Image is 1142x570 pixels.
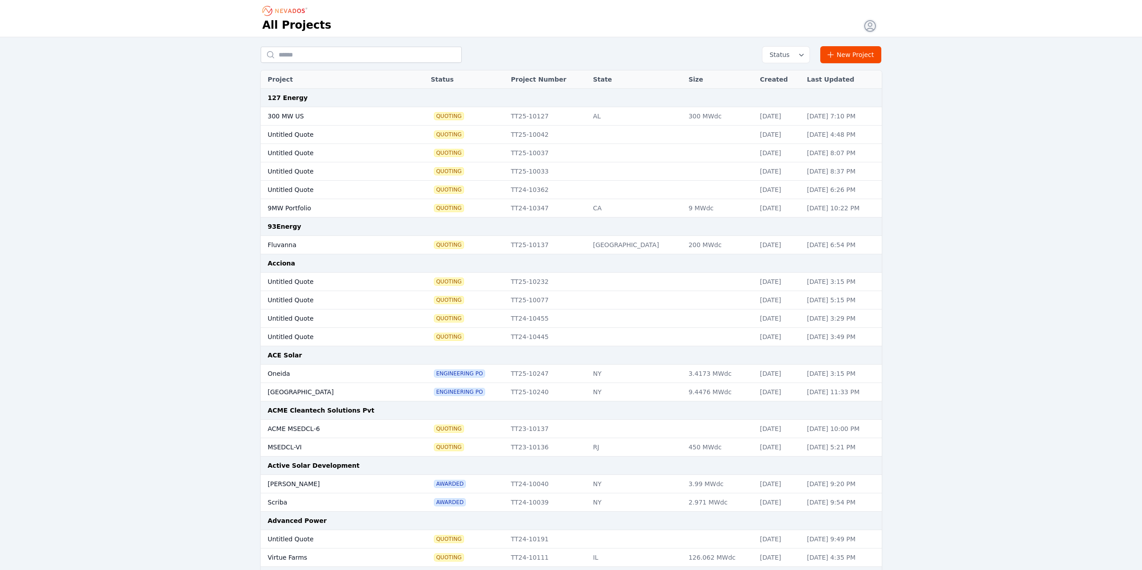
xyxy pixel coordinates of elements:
td: 450 MWdc [684,438,755,457]
td: Untitled Quote [261,162,403,181]
td: [DATE] 6:54 PM [802,236,881,254]
span: Quoting [434,554,464,561]
td: [DATE] 11:33 PM [802,383,881,401]
span: Quoting [434,425,464,432]
span: Quoting [434,296,464,304]
td: TT24-10040 [506,475,588,493]
td: [GEOGRAPHIC_DATA] [588,236,684,254]
td: TT24-10347 [506,199,588,218]
tr: [GEOGRAPHIC_DATA]Engineering POTT25-10240NY9.4476 MWdc[DATE][DATE] 11:33 PM [261,383,882,401]
td: Untitled Quote [261,273,403,291]
td: [DATE] 6:26 PM [802,181,881,199]
td: ACME Cleantech Solutions Pvt [261,401,882,420]
td: TT24-10191 [506,530,588,548]
td: NY [588,493,684,512]
th: Status [426,70,507,89]
td: [DATE] 8:37 PM [802,162,881,181]
td: [DATE] 8:07 PM [802,144,881,162]
tr: Untitled QuoteQuotingTT25-10077[DATE][DATE] 5:15 PM [261,291,882,309]
td: NY [588,475,684,493]
span: Quoting [434,241,464,248]
td: [DATE] [755,236,802,254]
tr: FluvannaQuotingTT25-10137[GEOGRAPHIC_DATA]200 MWdc[DATE][DATE] 6:54 PM [261,236,882,254]
tr: ACME MSEDCL-6QuotingTT23-10137[DATE][DATE] 10:00 PM [261,420,882,438]
tr: Untitled QuoteQuotingTT24-10445[DATE][DATE] 3:49 PM [261,328,882,346]
td: [DATE] [755,438,802,457]
td: [DATE] [755,530,802,548]
td: 127 Energy [261,89,882,107]
td: [DATE] 9:49 PM [802,530,881,548]
td: [DATE] 9:20 PM [802,475,881,493]
td: [DATE] 5:21 PM [802,438,881,457]
td: TT24-10111 [506,548,588,567]
td: IL [588,548,684,567]
th: Last Updated [802,70,881,89]
td: Untitled Quote [261,530,403,548]
td: Acciona [261,254,882,273]
td: [DATE] 3:49 PM [802,328,881,346]
td: [DATE] [755,493,802,512]
td: [DATE] [755,181,802,199]
td: [DATE] 7:10 PM [802,107,881,126]
td: TT25-10127 [506,107,588,126]
td: [DATE] [755,309,802,328]
span: Quoting [434,168,464,175]
td: 9.4476 MWdc [684,383,755,401]
tr: MSEDCL-VIQuotingTT23-10136RJ450 MWdc[DATE][DATE] 5:21 PM [261,438,882,457]
td: [DATE] 4:35 PM [802,548,881,567]
td: MSEDCL-VI [261,438,403,457]
td: 126.062 MWdc [684,548,755,567]
td: Scriba [261,493,403,512]
tr: Untitled QuoteQuotingTT25-10033[DATE][DATE] 8:37 PM [261,162,882,181]
td: Untitled Quote [261,309,403,328]
tr: Untitled QuoteQuotingTT25-10037[DATE][DATE] 8:07 PM [261,144,882,162]
td: TT24-10445 [506,328,588,346]
td: [DATE] 5:15 PM [802,291,881,309]
td: TT25-10033 [506,162,588,181]
tr: OneidaEngineering POTT25-10247NY3.4173 MWdc[DATE][DATE] 3:15 PM [261,365,882,383]
td: [DATE] [755,291,802,309]
td: [DATE] [755,548,802,567]
td: [DATE] 3:15 PM [802,365,881,383]
td: TT25-10247 [506,365,588,383]
td: NY [588,383,684,401]
td: Untitled Quote [261,144,403,162]
td: [GEOGRAPHIC_DATA] [261,383,403,401]
td: [DATE] 9:54 PM [802,493,881,512]
td: RJ [588,438,684,457]
span: Quoting [434,535,464,543]
td: [DATE] [755,420,802,438]
nav: Breadcrumb [263,4,310,18]
td: [DATE] [755,199,802,218]
span: Awarded [434,499,465,506]
td: [DATE] [755,475,802,493]
td: TT24-10039 [506,493,588,512]
span: Quoting [434,149,464,157]
tr: ScribaAwardedTT24-10039NY2.971 MWdc[DATE][DATE] 9:54 PM [261,493,882,512]
td: TT25-10042 [506,126,588,144]
td: 300 MW US [261,107,403,126]
td: Untitled Quote [261,181,403,199]
td: 3.4173 MWdc [684,365,755,383]
td: TT25-10137 [506,236,588,254]
td: TT25-10077 [506,291,588,309]
td: [DATE] [755,365,802,383]
td: 9 MWdc [684,199,755,218]
th: Created [755,70,802,89]
tr: Untitled QuoteQuotingTT25-10042[DATE][DATE] 4:48 PM [261,126,882,144]
td: [DATE] 4:48 PM [802,126,881,144]
td: 200 MWdc [684,236,755,254]
tr: Virtue FarmsQuotingTT24-10111IL126.062 MWdc[DATE][DATE] 4:35 PM [261,548,882,567]
td: Fluvanna [261,236,403,254]
td: [DATE] [755,273,802,291]
tr: Untitled QuoteQuotingTT25-10232[DATE][DATE] 3:15 PM [261,273,882,291]
th: Project Number [506,70,588,89]
th: Size [684,70,755,89]
td: Advanced Power [261,512,882,530]
tr: [PERSON_NAME]AwardedTT24-10040NY3.99 MWdc[DATE][DATE] 9:20 PM [261,475,882,493]
span: Awarded [434,480,465,487]
span: Quoting [434,131,464,138]
td: Untitled Quote [261,328,403,346]
td: [DATE] [755,328,802,346]
tr: 300 MW USQuotingTT25-10127AL300 MWdc[DATE][DATE] 7:10 PM [261,107,882,126]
